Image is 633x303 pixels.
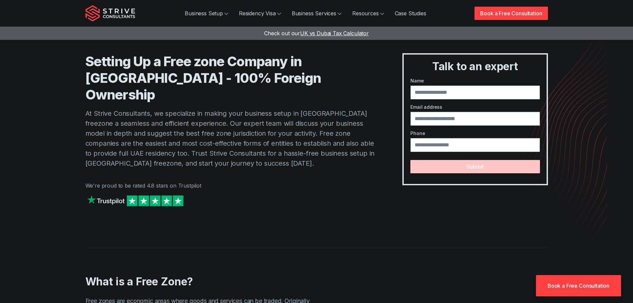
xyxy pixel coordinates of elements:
img: Strive on Trustpilot [85,194,185,208]
label: Email address [410,103,540,110]
img: Strive Consultants [85,5,135,22]
label: Name [410,77,540,84]
label: Phone [410,130,540,137]
a: Book a Free Consultation [536,275,621,296]
a: Book a Free Consultation [475,7,548,20]
button: Submit [410,160,540,173]
h2: What is a Free Zone? [85,275,331,288]
p: At Strive Consultants, we specialize in making your business setup in [GEOGRAPHIC_DATA] freezone ... [85,108,376,168]
a: Business Services [286,7,347,20]
h3: Talk to an expert [406,60,544,73]
span: UK vs Dubai Tax Calculator [300,30,369,37]
a: Business Setup [179,7,234,20]
a: Residency Visa [234,7,286,20]
a: Case Studies [389,7,432,20]
a: Resources [347,7,389,20]
p: We're proud to be rated 4.8 stars on Trustpilot [85,182,376,190]
h1: Setting Up a Free zone Company in [GEOGRAPHIC_DATA] - 100% Foreign Ownership [85,53,376,103]
a: Check out ourUK vs Dubai Tax Calculator [264,30,369,37]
